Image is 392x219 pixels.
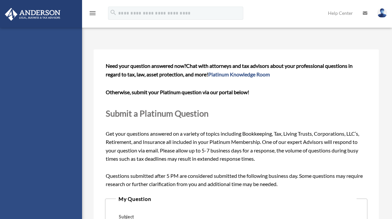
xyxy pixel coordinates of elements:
img: Anderson Advisors Platinum Portal [3,8,62,21]
img: User Pic [377,8,387,18]
span: Submit a Platinum Question [106,108,208,118]
legend: My Question [116,194,357,204]
span: Need your question answered now? [106,63,186,69]
a: Platinum Knowledge Room [208,71,270,77]
i: menu [89,9,97,17]
span: Chat with attorneys and tax advisors about your professional questions in regard to tax, law, ass... [106,63,353,77]
b: Otherwise, submit your Platinum question via our portal below! [106,89,249,95]
span: Get your questions answered on a variety of topics including Bookkeeping, Tax, Living Trusts, Cor... [106,63,367,187]
a: menu [89,12,97,17]
i: search [110,9,117,16]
